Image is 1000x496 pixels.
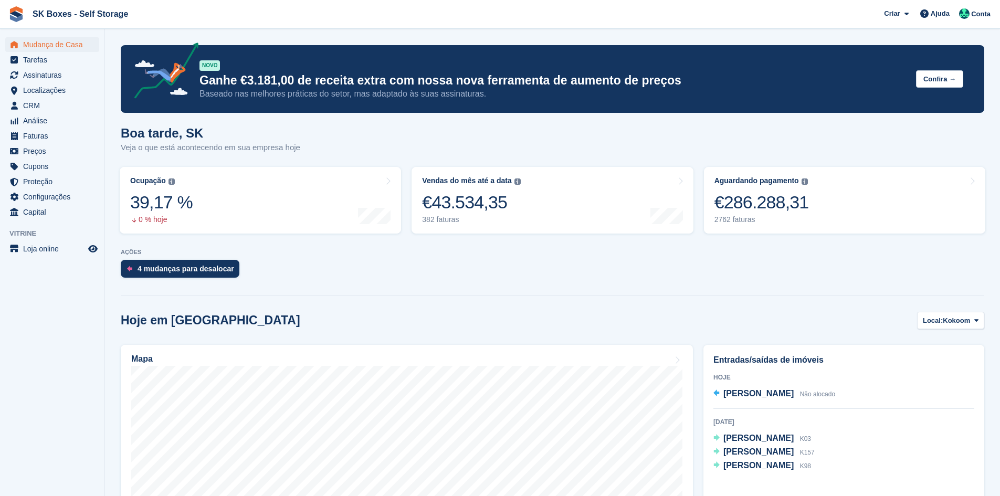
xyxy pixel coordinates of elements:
span: Localizações [23,83,86,98]
span: [PERSON_NAME] [723,447,794,456]
span: K98 [800,462,811,470]
img: SK Boxes - Comercial [959,8,970,19]
span: Proteção [23,174,86,189]
div: 382 faturas [422,215,520,224]
a: Ocupação 39,17 % 0 % hoje [120,167,401,234]
a: menu [5,68,99,82]
a: 4 mudanças para desalocar [121,260,245,283]
span: K157 [800,449,815,456]
a: menu [5,37,99,52]
a: [PERSON_NAME] K03 [713,432,811,446]
span: Loja online [23,241,86,256]
span: Mudança de Casa [23,37,86,52]
a: Vendas do mês até a data €43.534,35 382 faturas [412,167,693,234]
p: Veja o que está acontecendo em sua empresa hoje [121,142,300,154]
div: NOVO [199,60,220,71]
div: [DATE] [713,417,974,427]
div: 4 mudanças para desalocar [138,265,234,273]
a: SK Boxes - Self Storage [28,5,132,23]
span: [PERSON_NAME] [723,461,794,470]
img: icon-info-grey-7440780725fd019a000dd9b08b2336e03edf1995a4989e88bcd33f0948082b44.svg [514,178,521,185]
p: AÇÕES [121,249,984,256]
div: Ocupação [130,176,166,185]
span: Faturas [23,129,86,143]
span: Configurações [23,189,86,204]
h2: Hoje em [GEOGRAPHIC_DATA] [121,313,300,328]
p: Baseado nas melhores práticas do setor, mas adaptado às suas assinaturas. [199,88,908,100]
h2: Mapa [131,354,153,364]
span: [PERSON_NAME] [723,389,794,398]
div: 0 % hoje [130,215,193,224]
img: icon-info-grey-7440780725fd019a000dd9b08b2336e03edf1995a4989e88bcd33f0948082b44.svg [802,178,808,185]
a: menu [5,129,99,143]
div: €286.288,31 [714,192,809,213]
a: menu [5,174,99,189]
span: Ajuda [931,8,950,19]
span: Criar [884,8,900,19]
span: K03 [800,435,811,442]
div: 2762 faturas [714,215,809,224]
span: Capital [23,205,86,219]
span: [PERSON_NAME] [723,434,794,442]
span: Análise [23,113,86,128]
a: menu [5,159,99,174]
span: Conta [971,9,991,19]
img: move_outs_to_deallocate_icon-f764333ba52eb49d3ac5e1228854f67142a1ed5810a6f6cc68b1a99e826820c5.svg [127,266,132,272]
span: CRM [23,98,86,113]
img: price-adjustments-announcement-icon-8257ccfd72463d97f412b2fc003d46551f7dbcb40ab6d574587a9cd5c0d94... [125,43,199,102]
a: menu [5,144,99,159]
div: 39,17 % [130,192,193,213]
h1: Boa tarde, SK [121,126,300,140]
a: [PERSON_NAME] K98 [713,459,811,473]
div: Vendas do mês até a data [422,176,511,185]
a: menu [5,52,99,67]
span: Preços [23,144,86,159]
a: menu [5,83,99,98]
a: [PERSON_NAME] K157 [713,446,815,459]
a: menu [5,205,99,219]
a: menu [5,189,99,204]
div: Hoje [713,373,974,382]
span: Assinaturas [23,68,86,82]
p: Ganhe €3.181,00 de receita extra com nossa nova ferramenta de aumento de preços [199,73,908,88]
span: Vitrine [9,228,104,239]
div: Aguardando pagamento [714,176,799,185]
div: €43.534,35 [422,192,520,213]
span: Tarefas [23,52,86,67]
a: menu [5,113,99,128]
h2: Entradas/saídas de imóveis [713,354,974,366]
span: Kokoom [943,315,970,326]
span: Local: [923,315,943,326]
a: Loja de pré-visualização [87,242,99,255]
button: Local: Kokoom [917,312,984,329]
img: stora-icon-8386f47178a22dfd0bd8f6a31ec36ba5ce8667c1dd55bd0f319d3a0aa187defe.svg [8,6,24,22]
img: icon-info-grey-7440780725fd019a000dd9b08b2336e03edf1995a4989e88bcd33f0948082b44.svg [169,178,175,185]
a: menu [5,98,99,113]
button: Confira → [916,70,963,88]
span: Não alocado [800,391,835,398]
span: Cupons [23,159,86,174]
a: menu [5,241,99,256]
a: Aguardando pagamento €286.288,31 2762 faturas [704,167,985,234]
a: [PERSON_NAME] Não alocado [713,387,835,401]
